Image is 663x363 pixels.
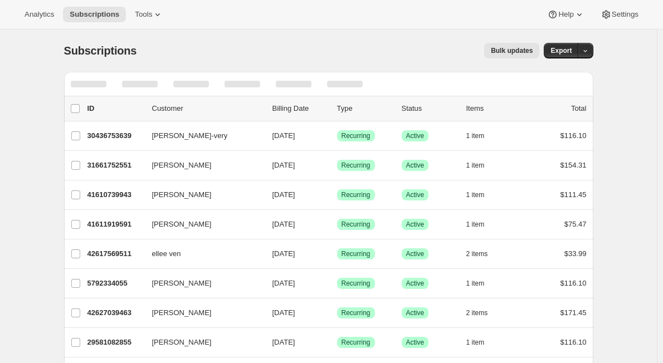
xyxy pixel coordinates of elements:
[466,220,485,229] span: 1 item
[64,45,137,57] span: Subscriptions
[342,308,370,317] span: Recurring
[70,10,119,19] span: Subscriptions
[406,338,425,347] span: Active
[402,103,457,114] p: Status
[558,10,573,19] span: Help
[594,7,645,22] button: Settings
[466,128,497,144] button: 1 item
[544,43,578,58] button: Export
[272,190,295,199] span: [DATE]
[145,156,257,174] button: [PERSON_NAME]
[342,131,370,140] span: Recurring
[406,220,425,229] span: Active
[87,335,587,350] div: 29581082855[PERSON_NAME][DATE]SuccessRecurringSuccessActive1 item$116.10
[491,46,533,55] span: Bulk updates
[145,304,257,322] button: [PERSON_NAME]
[342,279,370,288] span: Recurring
[342,161,370,170] span: Recurring
[145,333,257,351] button: [PERSON_NAME]
[342,249,370,258] span: Recurring
[560,131,587,140] span: $116.10
[466,308,488,317] span: 2 items
[466,103,522,114] div: Items
[342,220,370,229] span: Recurring
[484,43,539,58] button: Bulk updates
[25,10,54,19] span: Analytics
[87,307,143,318] p: 42627039463
[272,103,328,114] p: Billing Date
[152,130,228,141] span: [PERSON_NAME]-very
[87,103,143,114] p: ID
[272,249,295,258] span: [DATE]
[342,338,370,347] span: Recurring
[550,46,572,55] span: Export
[406,279,425,288] span: Active
[87,219,143,230] p: 41611919591
[406,190,425,199] span: Active
[145,186,257,204] button: [PERSON_NAME]
[87,130,143,141] p: 30436753639
[87,187,587,203] div: 41610739943[PERSON_NAME][DATE]SuccessRecurringSuccessActive1 item$111.45
[560,338,587,346] span: $116.10
[152,278,212,289] span: [PERSON_NAME]
[87,278,143,289] p: 5792334055
[272,308,295,317] span: [DATE]
[87,276,587,291] div: 5792334055[PERSON_NAME][DATE]SuccessRecurringSuccessActive1 item$116.10
[87,103,587,114] div: IDCustomerBilling DateTypeStatusItemsTotal
[152,337,212,348] span: [PERSON_NAME]
[466,335,497,350] button: 1 item
[540,7,591,22] button: Help
[128,7,170,22] button: Tools
[406,161,425,170] span: Active
[466,276,497,291] button: 1 item
[87,305,587,321] div: 42627039463[PERSON_NAME][DATE]SuccessRecurringSuccessActive2 items$171.45
[87,248,143,259] p: 42617569511
[87,217,587,232] div: 41611919591[PERSON_NAME][DATE]SuccessRecurringSuccessActive1 item$75.47
[152,160,212,171] span: [PERSON_NAME]
[272,131,295,140] span: [DATE]
[145,274,257,292] button: [PERSON_NAME]
[145,245,257,263] button: ellee ven
[145,127,257,145] button: [PERSON_NAME]-very
[272,279,295,287] span: [DATE]
[560,279,587,287] span: $116.10
[87,246,587,262] div: 42617569511ellee ven[DATE]SuccessRecurringSuccessActive2 items$33.99
[87,160,143,171] p: 31661752551
[152,307,212,318] span: [PERSON_NAME]
[466,187,497,203] button: 1 item
[63,7,126,22] button: Subscriptions
[560,190,587,199] span: $111.45
[406,249,425,258] span: Active
[272,161,295,169] span: [DATE]
[87,128,587,144] div: 30436753639[PERSON_NAME]-very[DATE]SuccessRecurringSuccessActive1 item$116.10
[406,131,425,140] span: Active
[466,158,497,173] button: 1 item
[342,190,370,199] span: Recurring
[152,248,181,259] span: ellee ven
[152,103,264,114] p: Customer
[560,308,587,317] span: $171.45
[466,249,488,258] span: 2 items
[466,279,485,288] span: 1 item
[18,7,61,22] button: Analytics
[466,338,485,347] span: 1 item
[272,220,295,228] span: [DATE]
[87,337,143,348] p: 29581082855
[135,10,152,19] span: Tools
[406,308,425,317] span: Active
[571,103,586,114] p: Total
[87,158,587,173] div: 31661752551[PERSON_NAME][DATE]SuccessRecurringSuccessActive1 item$154.31
[466,246,500,262] button: 2 items
[466,305,500,321] button: 2 items
[560,161,587,169] span: $154.31
[612,10,638,19] span: Settings
[152,189,212,200] span: [PERSON_NAME]
[466,161,485,170] span: 1 item
[145,215,257,233] button: [PERSON_NAME]
[564,249,587,258] span: $33.99
[466,131,485,140] span: 1 item
[564,220,587,228] span: $75.47
[272,338,295,346] span: [DATE]
[466,190,485,199] span: 1 item
[466,217,497,232] button: 1 item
